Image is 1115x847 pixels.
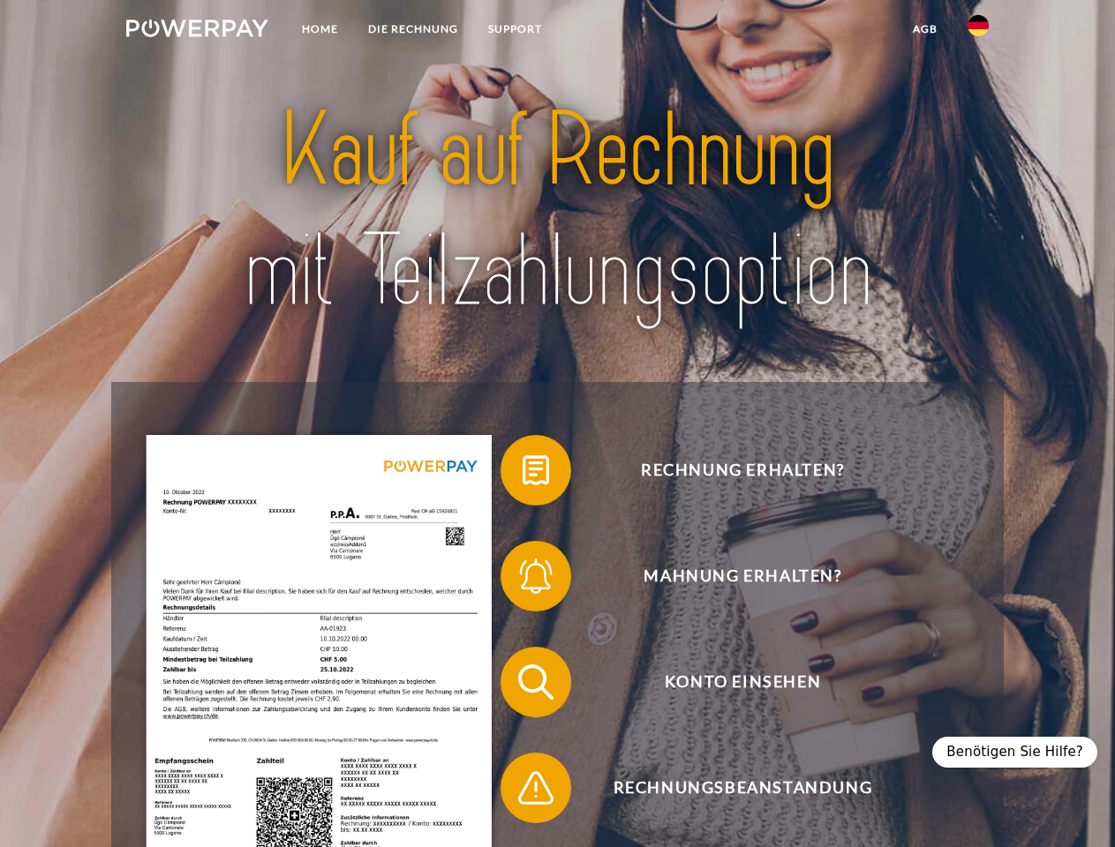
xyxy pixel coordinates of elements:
button: Rechnung erhalten? [501,435,960,506]
img: title-powerpay_de.svg [169,85,946,338]
div: Benötigen Sie Hilfe? [932,737,1097,768]
button: Rechnungsbeanstandung [501,753,960,823]
img: logo-powerpay-white.svg [126,19,268,37]
a: SUPPORT [473,13,557,45]
img: de [968,15,989,36]
a: Home [287,13,353,45]
span: Konto einsehen [526,647,959,717]
span: Rechnung erhalten? [526,435,959,506]
img: qb_bill.svg [514,448,558,492]
a: DIE RECHNUNG [353,13,473,45]
img: qb_bell.svg [514,554,558,598]
span: Rechnungsbeanstandung [526,753,959,823]
img: qb_warning.svg [514,766,558,810]
button: Konto einsehen [501,647,960,717]
span: Mahnung erhalten? [526,541,959,611]
img: qb_search.svg [514,660,558,704]
button: Mahnung erhalten? [501,541,960,611]
a: agb [898,13,953,45]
